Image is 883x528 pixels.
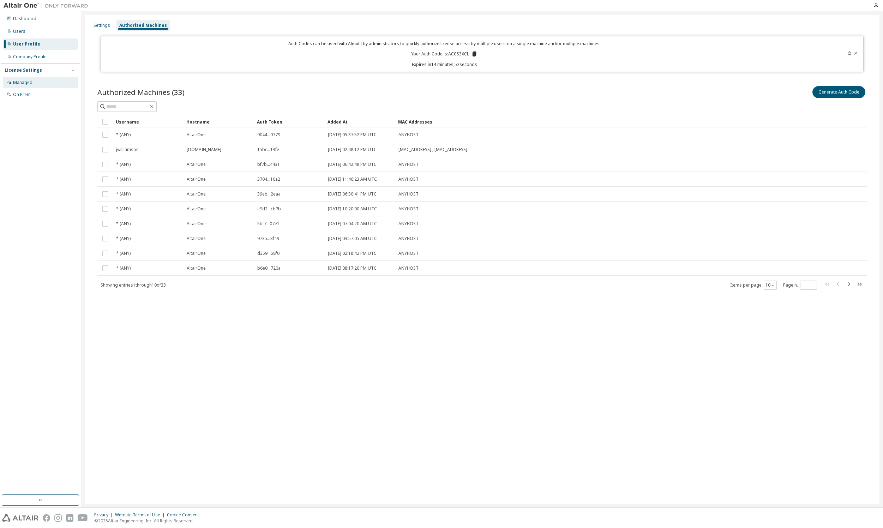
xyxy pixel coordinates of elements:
img: youtube.svg [78,514,88,522]
img: facebook.svg [43,514,50,522]
span: jwilliamson [116,147,139,152]
span: 9044...9779 [257,132,280,138]
img: linkedin.svg [66,514,73,522]
span: [DATE] 08:17:20 PM UTC [328,265,377,271]
button: 10 [765,282,775,288]
span: * (ANY) [116,176,131,182]
span: ANYHOST [398,206,419,212]
span: * (ANY) [116,206,131,212]
span: AltairOne [187,236,206,241]
p: Your Auth Code is: ACCS3XCL [411,51,477,57]
span: bf7b...4431 [257,162,280,167]
img: altair_logo.svg [2,514,38,522]
div: Settings [94,23,110,28]
div: Hostname [186,116,251,127]
div: Company Profile [13,54,47,60]
div: Authorized Machines [119,23,167,28]
span: ANYHOST [398,162,419,167]
div: Dashboard [13,16,36,22]
span: [DATE] 02:18:42 PM UTC [328,251,377,256]
span: AltairOne [187,176,206,182]
span: Page n. [783,281,817,290]
span: Items per page [730,281,777,290]
div: Cookie Consent [167,512,203,518]
span: AltairOne [187,132,206,138]
span: ANYHOST [398,132,419,138]
span: AltairOne [187,251,206,256]
span: d359...58f0 [257,251,280,256]
span: [DATE] 11:46:23 AM UTC [328,176,377,182]
span: 9735...3f49 [257,236,279,241]
div: User Profile [13,41,40,47]
div: Added At [328,116,392,127]
span: * (ANY) [116,265,131,271]
span: 3704...10a2 [257,176,280,182]
div: License Settings [5,67,42,73]
span: 15bc...13fe [257,147,279,152]
span: e9d2...cb7b [257,206,281,212]
span: [DATE] 10:20:00 AM UTC [328,206,377,212]
span: AltairOne [187,221,206,227]
span: AltairOne [187,191,206,197]
img: instagram.svg [54,514,62,522]
p: Expires in 14 minutes, 52 seconds [105,61,783,67]
span: * (ANY) [116,162,131,167]
div: Users [13,29,25,34]
button: Generate Auth Code [812,86,865,98]
div: Managed [13,80,32,85]
span: AltairOne [187,265,206,271]
span: b6e0...720a [257,265,281,271]
span: [DATE] 02:48:12 PM UTC [328,147,377,152]
span: * (ANY) [116,251,131,256]
div: On Prem [13,92,31,97]
span: [DOMAIN_NAME] [187,147,221,152]
span: ANYHOST [398,236,419,241]
span: [DATE] 05:37:52 PM UTC [328,132,377,138]
span: Authorized Machines (33) [97,87,185,97]
div: Username [116,116,181,127]
span: 39eb...2eaa [257,191,281,197]
span: [MAC_ADDRESS] , [MAC_ADDRESS] [398,147,467,152]
span: ANYHOST [398,191,419,197]
div: MAC Addresses [398,116,793,127]
span: AltairOne [187,162,206,167]
span: [DATE] 06:30:41 PM UTC [328,191,377,197]
span: [DATE] 06:42:48 PM UTC [328,162,377,167]
span: ANYHOST [398,176,419,182]
span: ANYHOST [398,221,419,227]
span: [DATE] 03:57:05 AM UTC [328,236,377,241]
span: ANYHOST [398,251,419,256]
p: Auth Codes can be used with Almutil by administrators to quickly authorize license access by mult... [105,41,783,47]
span: AltairOne [187,206,206,212]
span: * (ANY) [116,191,131,197]
span: * (ANY) [116,132,131,138]
div: Auth Token [257,116,322,127]
div: Privacy [94,512,115,518]
div: Website Terms of Use [115,512,167,518]
span: ANYHOST [398,265,419,271]
span: * (ANY) [116,221,131,227]
span: 5bf7...07e1 [257,221,280,227]
span: Showing entries 1 through 10 of 33 [101,282,166,288]
img: Altair One [4,2,92,9]
p: © 2025 Altair Engineering, Inc. All Rights Reserved. [94,518,203,524]
span: * (ANY) [116,236,131,241]
span: [DATE] 07:04:20 AM UTC [328,221,377,227]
